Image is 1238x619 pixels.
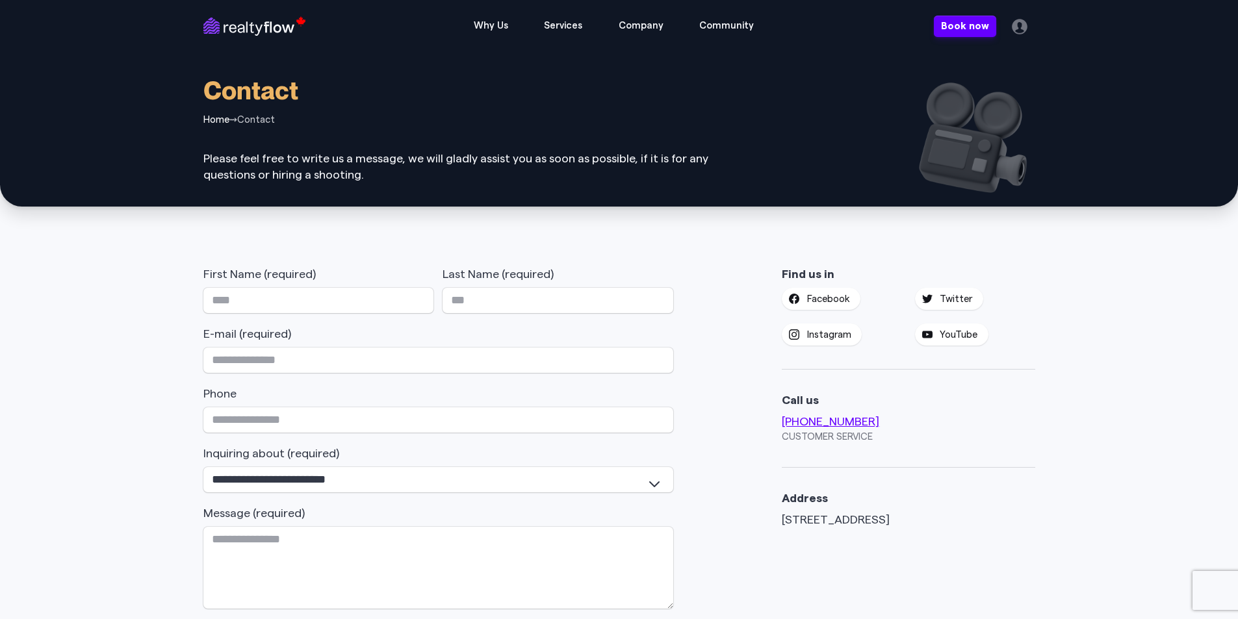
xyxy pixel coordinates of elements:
[940,329,977,341] span: YouTube
[941,21,989,32] span: Book now
[203,114,746,127] nav: breadcrumbs
[203,506,305,520] label: Message (required)
[203,267,316,281] label: First Name (required)
[534,16,593,36] span: Services
[782,323,862,346] a: Instagram
[608,16,674,36] span: Company
[934,16,996,37] a: Book now
[782,267,1035,281] p: Find us in
[237,115,275,125] span: Contact
[689,16,765,36] span: Community
[203,16,294,36] a: Full agency services for realtors and real estate in Calgary Canada.
[203,386,237,401] label: Phone
[203,115,229,125] a: Home
[782,288,860,310] a: Facebook
[203,151,746,183] p: Please feel free to write us a message, we will gladly assist you as soon as possible, if it is f...
[782,512,1035,527] address: [STREET_ADDRESS]
[782,431,1035,444] p: Customer Service
[782,393,1035,407] p: Call us
[203,75,746,106] h1: Contact
[807,294,850,305] span: Facebook
[203,327,291,341] label: E-mail (required)
[915,288,983,310] a: Twitter
[782,491,1035,505] p: Address
[463,16,519,36] span: Why Us
[782,416,879,427] a: [PHONE_NUMBER]
[915,323,988,346] a: YouTube
[910,75,1035,200] img: Contact
[443,267,554,281] label: Last Name (required)
[229,115,237,125] span: ⇝
[203,446,339,461] label: Inquiring about (required)
[807,329,851,341] span: Instagram
[940,294,972,305] span: Twitter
